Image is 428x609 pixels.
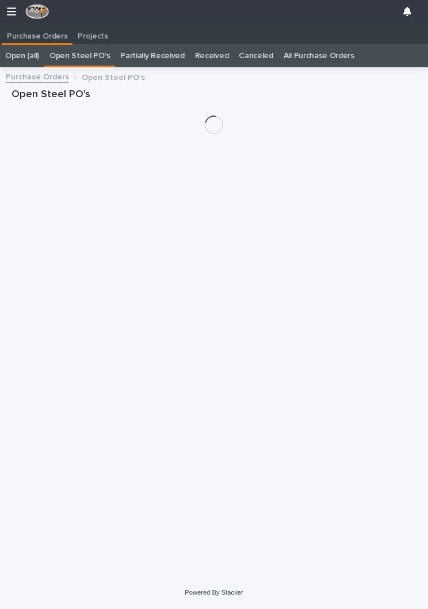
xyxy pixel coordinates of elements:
a: Projects [72,23,113,45]
a: Purchase Orders [6,70,69,83]
a: All Purchase Orders [284,44,354,67]
a: Powered By Stacker [185,589,243,596]
a: Canceled [239,44,273,67]
a: Received [195,44,229,67]
h1: Open Steel PO's [12,88,416,102]
a: Open Steel PO's [49,44,110,67]
p: Purchase Orders [7,23,67,41]
a: Purchase Orders [2,23,72,43]
p: Projects [78,23,108,41]
img: F4NWVRlRhyjtPQOJfFs5 [25,4,49,19]
a: Open (all) [5,44,39,67]
p: Open Steel PO's [82,70,145,83]
a: Partially Received [120,44,184,67]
